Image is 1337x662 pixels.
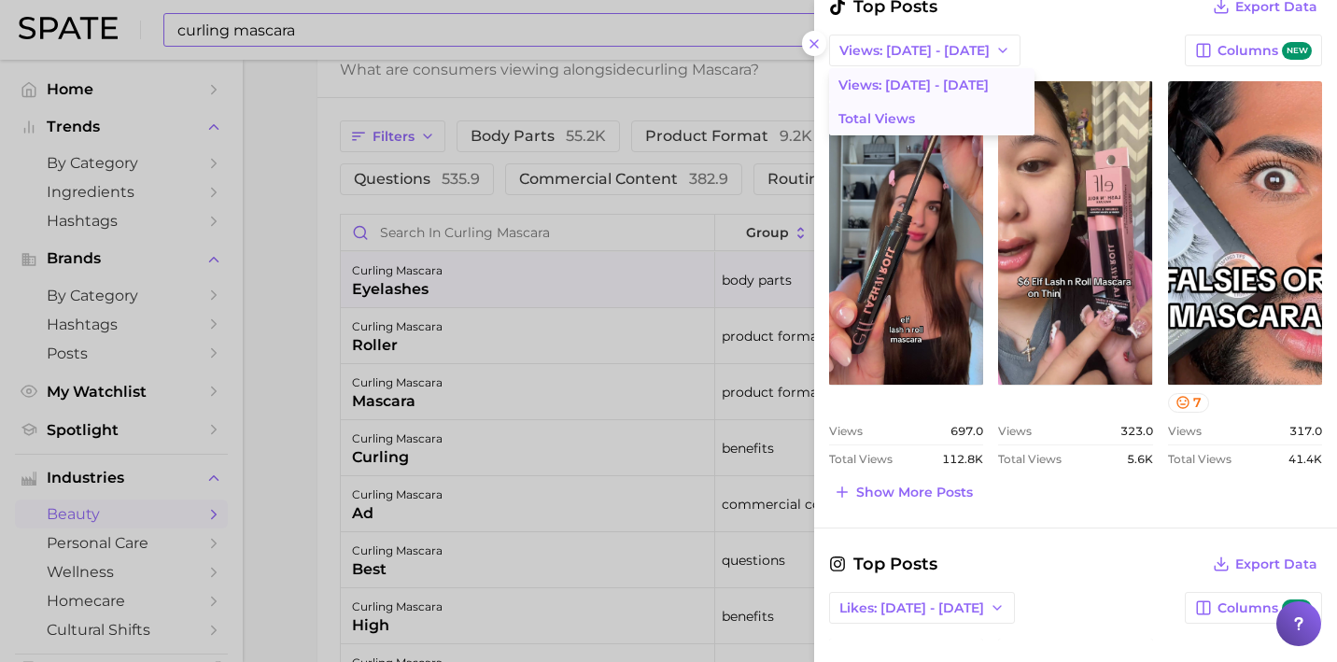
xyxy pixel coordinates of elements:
[998,424,1032,438] span: Views
[1168,424,1202,438] span: Views
[838,77,989,93] span: Views: [DATE] - [DATE]
[839,600,984,616] span: Likes: [DATE] - [DATE]
[829,452,893,466] span: Total Views
[839,43,990,59] span: Views: [DATE] - [DATE]
[1217,42,1312,60] span: Columns
[950,424,983,438] span: 697.0
[829,68,1034,135] ul: Views: [DATE] - [DATE]
[1168,452,1231,466] span: Total Views
[1235,556,1317,572] span: Export Data
[942,452,983,466] span: 112.8k
[1288,452,1322,466] span: 41.4k
[1168,393,1210,413] button: 7
[1289,424,1322,438] span: 317.0
[1282,42,1312,60] span: new
[838,111,915,127] span: Total Views
[1208,551,1322,577] button: Export Data
[1282,599,1312,617] span: new
[1127,452,1153,466] span: 5.6k
[998,452,1062,466] span: Total Views
[1120,424,1153,438] span: 323.0
[829,479,978,505] button: Show more posts
[856,485,973,500] span: Show more posts
[829,424,863,438] span: Views
[1185,592,1322,624] button: Columnsnew
[829,35,1020,66] button: Views: [DATE] - [DATE]
[1185,35,1322,66] button: Columnsnew
[829,592,1015,624] button: Likes: [DATE] - [DATE]
[1217,599,1312,617] span: Columns
[829,551,937,577] span: Top Posts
